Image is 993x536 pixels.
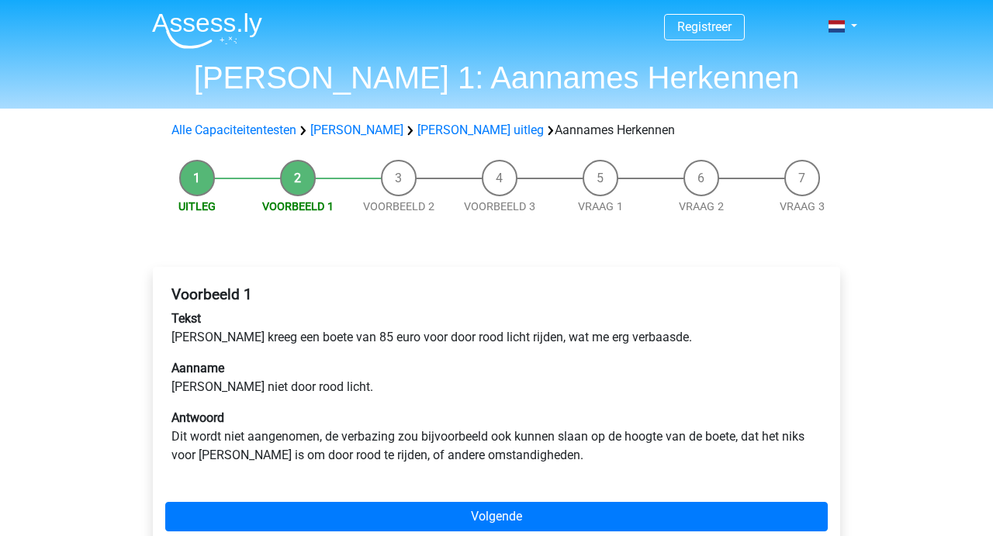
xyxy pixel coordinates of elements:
a: [PERSON_NAME] [310,123,403,137]
a: Voorbeeld 2 [363,200,434,213]
p: [PERSON_NAME] kreeg een boete van 85 euro voor door rood licht rijden, wat me erg verbaasde. [171,309,822,347]
a: Uitleg [178,200,216,213]
a: Volgende [165,502,828,531]
p: [PERSON_NAME] niet door rood licht. [171,359,822,396]
a: Voorbeeld 3 [464,200,535,213]
b: Voorbeeld 1 [171,285,252,303]
a: Vraag 1 [578,200,623,213]
b: Tekst [171,311,201,326]
h1: [PERSON_NAME] 1: Aannames Herkennen [140,59,853,96]
p: Dit wordt niet aangenomen, de verbazing zou bijvoorbeeld ook kunnen slaan op de hoogte van de boe... [171,409,822,465]
a: Alle Capaciteitentesten [171,123,296,137]
a: Vraag 3 [780,200,825,213]
a: Voorbeeld 1 [262,200,334,213]
a: Vraag 2 [679,200,724,213]
b: Antwoord [171,410,224,425]
div: Aannames Herkennen [165,121,828,140]
a: [PERSON_NAME] uitleg [417,123,544,137]
b: Aanname [171,361,224,375]
img: Assessly [152,12,262,49]
a: Registreer [677,19,732,34]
